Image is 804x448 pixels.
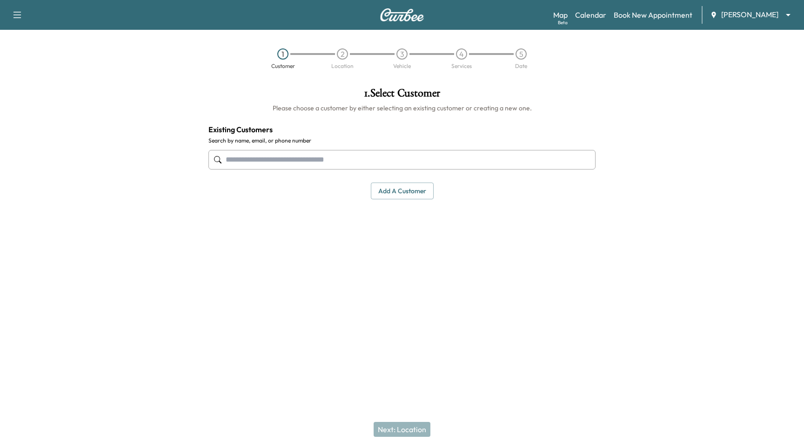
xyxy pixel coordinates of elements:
[380,8,424,21] img: Curbee Logo
[208,103,596,113] h6: Please choose a customer by either selecting an existing customer or creating a new one.
[515,63,527,69] div: Date
[396,48,408,60] div: 3
[277,48,288,60] div: 1
[271,63,295,69] div: Customer
[371,183,434,200] button: Add a customer
[451,63,472,69] div: Services
[721,9,778,20] span: [PERSON_NAME]
[456,48,467,60] div: 4
[553,9,568,20] a: MapBeta
[208,88,596,103] h1: 1 . Select Customer
[393,63,411,69] div: Vehicle
[337,48,348,60] div: 2
[208,124,596,135] h4: Existing Customers
[516,48,527,60] div: 5
[558,19,568,26] div: Beta
[575,9,606,20] a: Calendar
[331,63,354,69] div: Location
[208,137,596,144] label: Search by name, email, or phone number
[614,9,692,20] a: Book New Appointment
